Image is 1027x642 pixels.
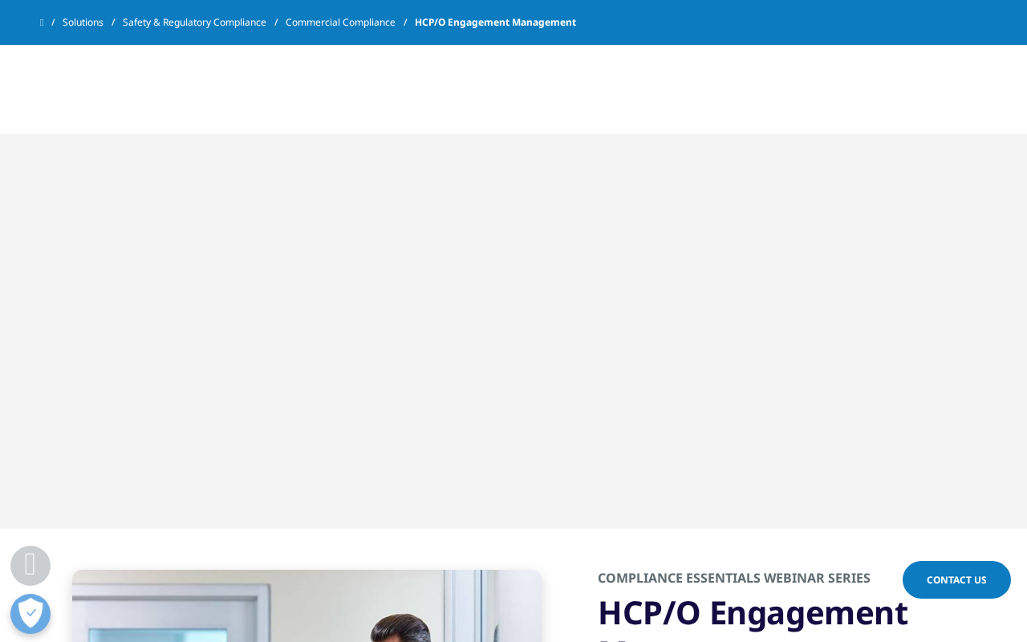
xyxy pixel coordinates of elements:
span: HCP/O Engagement Management [415,8,576,37]
h2: COMPLIANCE ESSENTIALS WEBINAR SERIES [598,569,987,592]
a: Safety & Regulatory Compliance [123,8,286,37]
button: Open Preferences [10,594,51,634]
a: Commercial Compliance [286,8,415,37]
span: Contact Us [927,573,987,587]
a: Contact Us [903,561,1011,599]
a: Solutions [63,8,123,37]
